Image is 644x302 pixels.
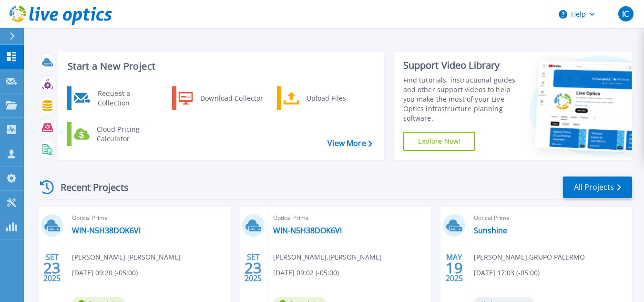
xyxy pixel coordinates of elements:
[273,252,382,262] span: [PERSON_NAME] , [PERSON_NAME]
[72,213,225,223] span: Optical Prime
[302,89,372,108] div: Upload Files
[273,213,426,223] span: Optical Prime
[474,252,585,262] span: [PERSON_NAME] , GRUPO PALERMO
[93,89,163,108] div: Request a Collection
[43,264,61,272] span: 23
[92,125,163,144] div: Cloud Pricing Calculator
[445,250,463,285] div: MAY 2025
[244,250,262,285] div: SET 2025
[446,264,463,272] span: 19
[37,176,142,199] div: Recent Projects
[277,86,375,110] a: Upload Files
[403,75,522,123] div: Find tutorials, instructional guides and other support videos to help you make the most of your L...
[43,250,61,285] div: SET 2025
[327,139,372,148] a: View More
[474,213,626,223] span: Optical Prime
[474,268,540,278] span: [DATE] 17:03 (-05:00)
[195,89,267,108] div: Download Collector
[72,252,181,262] span: [PERSON_NAME] , [PERSON_NAME]
[68,61,372,72] h3: Start a New Project
[72,268,138,278] span: [DATE] 09:20 (-05:00)
[172,86,270,110] a: Download Collector
[245,264,262,272] span: 23
[474,226,507,235] a: Sunshine
[67,86,165,110] a: Request a Collection
[403,59,522,72] div: Support Video Library
[403,132,476,151] a: Explore Now!
[67,122,165,146] a: Cloud Pricing Calculator
[563,177,632,198] a: All Projects
[72,226,141,235] a: WIN-N5H38DOK6VI
[273,268,339,278] span: [DATE] 09:02 (-05:00)
[273,226,342,235] a: WIN-N5H38DOK6VI
[622,10,629,18] span: IC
